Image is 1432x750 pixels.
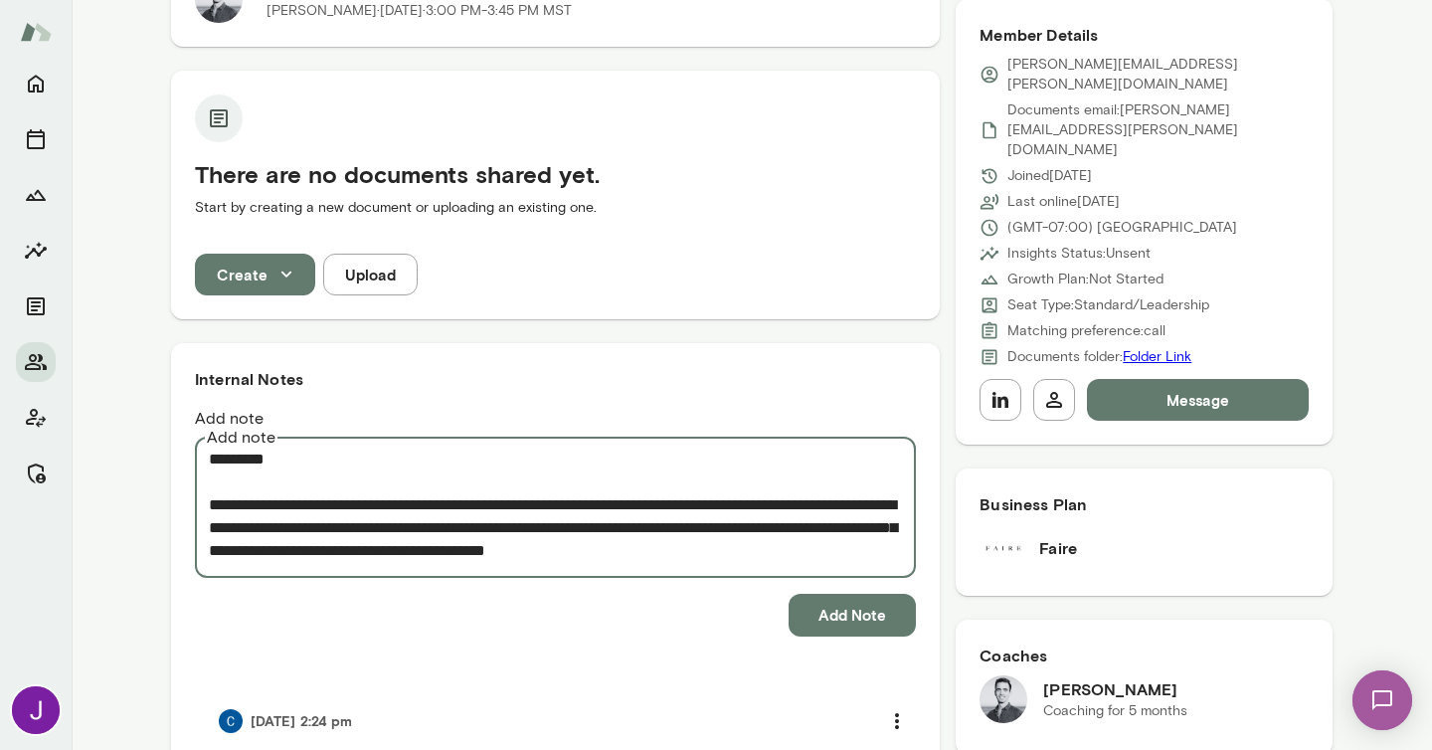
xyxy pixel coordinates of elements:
[1043,677,1187,701] h6: [PERSON_NAME]
[1043,701,1187,721] p: Coaching for 5 months
[1007,347,1191,367] p: Documents folder:
[251,711,352,731] h6: [DATE] 2:24 pm
[195,254,315,295] button: Create
[1087,379,1309,421] button: Message
[16,286,56,326] button: Documents
[1007,100,1309,160] p: Documents email: [PERSON_NAME][EMAIL_ADDRESS][PERSON_NAME][DOMAIN_NAME]
[1007,244,1151,264] p: Insights Status: Unsent
[980,675,1027,723] img: Adam Lurie
[16,398,56,438] button: Client app
[16,175,56,215] button: Growth Plan
[1039,536,1077,560] h6: Faire
[1007,295,1209,315] p: Seat Type: Standard/Leadership
[980,644,1309,667] h6: Coaches
[1007,55,1309,94] p: [PERSON_NAME][EMAIL_ADDRESS][PERSON_NAME][DOMAIN_NAME]
[1123,348,1191,365] a: Folder Link
[219,709,243,733] img: Chloe Rodman
[16,119,56,159] button: Sessions
[195,198,916,218] p: Start by creating a new document or uploading an existing one.
[980,23,1309,47] h6: Member Details
[1007,192,1120,212] p: Last online [DATE]
[12,686,60,734] img: Jocelyn Grodin
[267,1,572,21] p: [PERSON_NAME] · [DATE] · 3:00 PM-3:45 PM MST
[980,492,1309,516] h6: Business Plan
[195,367,916,391] h6: Internal Notes
[16,342,56,382] button: Members
[789,594,916,636] button: Add Note
[323,254,418,295] button: Upload
[1007,166,1092,186] p: Joined [DATE]
[876,700,918,742] button: more
[1007,270,1163,289] p: Growth Plan: Not Started
[16,231,56,271] button: Insights
[1007,321,1165,341] p: Matching preference: call
[195,158,916,190] h5: There are no documents shared yet.
[16,454,56,493] button: Manage
[20,13,52,51] img: Mento
[1007,218,1237,238] p: (GMT-07:00) [GEOGRAPHIC_DATA]
[195,407,916,431] label: Add note
[16,64,56,103] button: Home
